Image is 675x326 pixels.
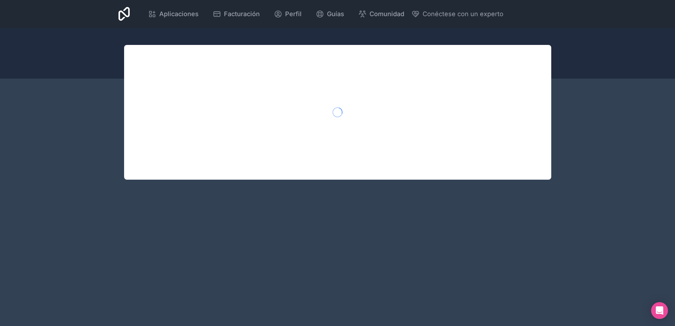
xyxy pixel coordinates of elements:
[224,10,260,18] font: Facturación
[142,6,204,22] a: Aplicaciones
[369,10,404,18] font: Comunidad
[268,6,307,22] a: Perfil
[411,9,503,19] button: Conéctese con un experto
[651,302,668,319] div: Open Intercom Messenger
[423,10,503,18] font: Conéctese con un experto
[310,6,350,22] a: Guías
[327,10,344,18] font: Guías
[159,10,199,18] font: Aplicaciones
[285,10,302,18] font: Perfil
[353,6,410,22] a: Comunidad
[207,6,265,22] a: Facturación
